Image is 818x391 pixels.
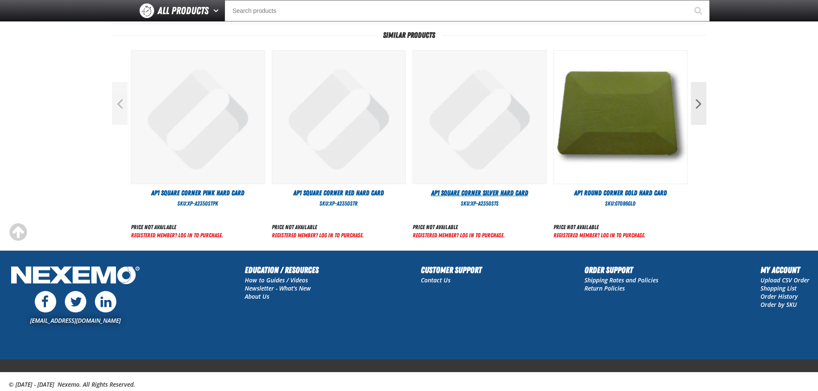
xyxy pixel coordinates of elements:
div: Price not available [131,223,223,231]
a: Order by SKU [760,300,797,309]
img: AP1 Square Corner Pink Hard Card [131,51,265,184]
div: SKU: [131,200,265,208]
span: Similar Products [376,31,442,39]
span: AP1 Square Corner Red Hard Card [293,189,384,197]
a: Return Policies [584,284,625,292]
a: AP1 Square Corner SILVER Hard Card [413,188,547,198]
a: About Us [245,292,269,300]
h2: My Account [760,264,809,276]
a: Upload CSV Order [760,276,809,284]
div: SKU: [272,200,406,208]
span: AP1 Round Corner Gold Hard Card [574,189,667,197]
span: AP1 Square Corner SILVER Hard Card [431,189,528,197]
h2: Education / Resources [245,264,319,276]
h2: Customer Support [421,264,482,276]
img: AP1 Square Corner Red Hard Card [272,51,405,184]
div: SKU: [553,200,687,208]
img: AP1 Round Corner Gold Hard Card [554,51,687,184]
a: Contact Us [421,276,450,284]
a: AP1 Round Corner Gold Hard Card [553,188,687,198]
img: AP1 Square Corner SILVER Hard Card [413,51,546,184]
div: Scroll to the top [9,223,27,242]
: View Details of the AP1 Square Corner Pink Hard Card [131,51,265,184]
div: Price not available [413,223,505,231]
span: XP-A2350STR [329,200,358,207]
a: Registered Member? Log In to purchase. [413,232,505,239]
a: Registered Member? Log In to purchase. [131,232,223,239]
span: All Products [158,3,209,18]
a: AP1 Square Corner Red Hard Card [272,188,406,198]
button: Previous [112,82,128,125]
h2: Order Support [584,264,658,276]
a: Newsletter - What's New [245,284,311,292]
a: How to Guides / Videos [245,276,308,284]
a: Registered Member? Log In to purchase. [272,232,364,239]
div: Price not available [553,223,645,231]
img: Nexemo Logo [9,264,142,289]
span: AP1 Square Corner Pink Hard Card [151,189,244,197]
a: Shopping List [760,284,797,292]
a: Registered Member? Log In to purchase. [553,232,645,239]
div: SKU: [413,200,547,208]
span: XP-A2350STS [471,200,499,207]
span: GT086GLD [615,200,636,207]
button: Next [691,82,706,125]
: View Details of the AP1 Round Corner Gold Hard Card [554,51,687,184]
: View Details of the AP1 Square Corner Red Hard Card [272,51,405,184]
a: Shipping Rates and Policies [584,276,658,284]
span: XP-A2350STPK [187,200,218,207]
a: AP1 Square Corner Pink Hard Card [131,188,265,198]
div: Price not available [272,223,364,231]
a: [EMAIL_ADDRESS][DOMAIN_NAME] [30,316,121,324]
: View Details of the AP1 Square Corner SILVER Hard Card [413,51,546,184]
a: Order History [760,292,798,300]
